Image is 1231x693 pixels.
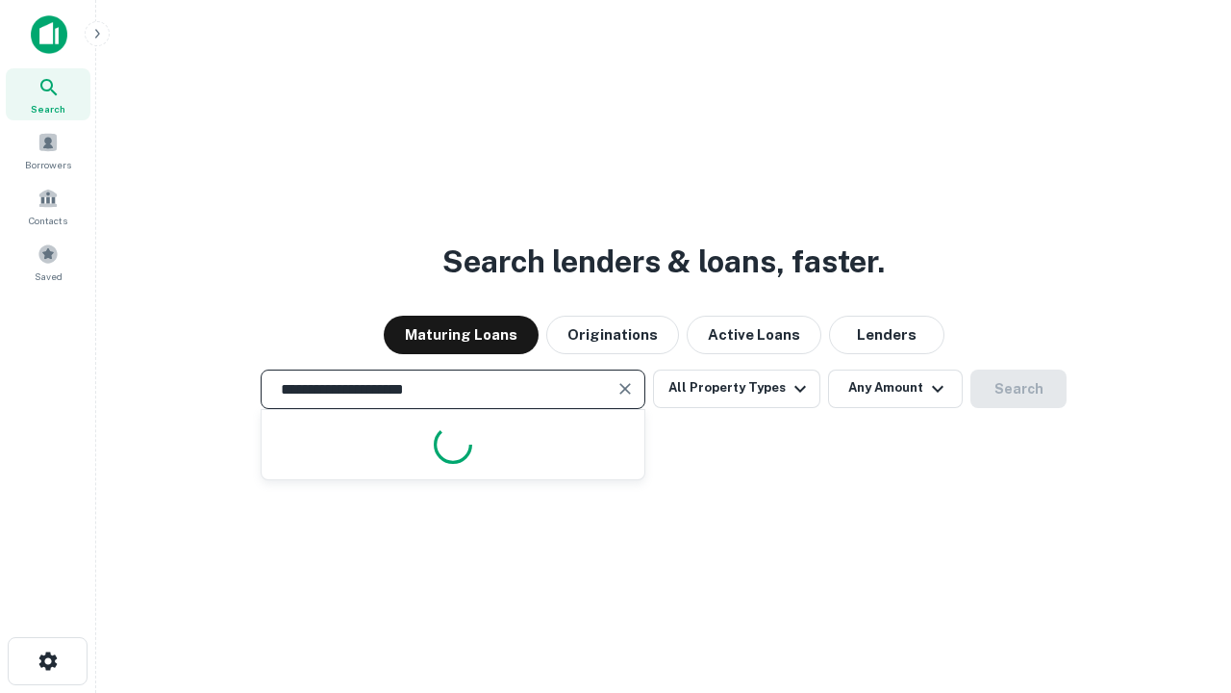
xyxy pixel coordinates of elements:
[31,101,65,116] span: Search
[384,316,539,354] button: Maturing Loans
[6,68,90,120] a: Search
[25,157,71,172] span: Borrowers
[687,316,821,354] button: Active Loans
[6,236,90,288] a: Saved
[828,370,963,408] button: Any Amount
[1135,539,1231,631] iframe: Chat Widget
[31,15,67,54] img: capitalize-icon.png
[6,124,90,176] a: Borrowers
[35,269,63,284] span: Saved
[653,370,820,408] button: All Property Types
[6,180,90,232] a: Contacts
[29,213,67,228] span: Contacts
[442,239,885,285] h3: Search lenders & loans, faster.
[829,316,944,354] button: Lenders
[546,316,679,354] button: Originations
[612,375,639,402] button: Clear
